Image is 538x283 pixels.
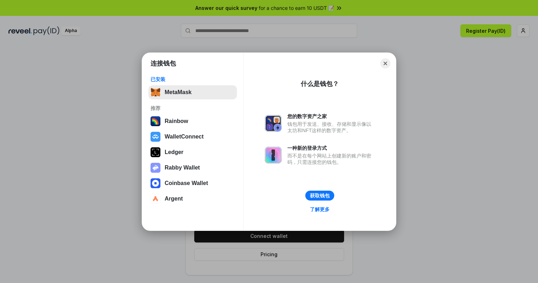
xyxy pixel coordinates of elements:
div: 一种新的登录方式 [287,145,375,151]
img: svg+xml,%3Csvg%20xmlns%3D%22http%3A%2F%2Fwww.w3.org%2F2000%2Fsvg%22%20fill%3D%22none%22%20viewBox... [265,147,282,164]
div: 而不是在每个网站上创建新的账户和密码，只需连接您的钱包。 [287,153,375,165]
div: Argent [165,196,183,202]
img: svg+xml,%3Csvg%20xmlns%3D%22http%3A%2F%2Fwww.w3.org%2F2000%2Fsvg%22%20fill%3D%22none%22%20viewBox... [265,115,282,132]
img: svg+xml,%3Csvg%20fill%3D%22none%22%20height%3D%2233%22%20viewBox%3D%220%200%2035%2033%22%20width%... [151,87,160,97]
img: svg+xml,%3Csvg%20xmlns%3D%22http%3A%2F%2Fwww.w3.org%2F2000%2Fsvg%22%20fill%3D%22none%22%20viewBox... [151,163,160,173]
div: WalletConnect [165,134,204,140]
div: Ledger [165,149,183,155]
div: MetaMask [165,89,191,96]
button: Coinbase Wallet [148,176,237,190]
img: svg+xml,%3Csvg%20xmlns%3D%22http%3A%2F%2Fwww.w3.org%2F2000%2Fsvg%22%20width%3D%2228%22%20height%3... [151,147,160,157]
div: 什么是钱包？ [301,80,339,88]
h1: 连接钱包 [151,59,176,68]
button: Argent [148,192,237,206]
img: svg+xml,%3Csvg%20width%3D%2228%22%20height%3D%2228%22%20viewBox%3D%220%200%2028%2028%22%20fill%3D... [151,178,160,188]
div: Rainbow [165,118,188,124]
img: svg+xml,%3Csvg%20width%3D%2228%22%20height%3D%2228%22%20viewBox%3D%220%200%2028%2028%22%20fill%3D... [151,132,160,142]
div: 您的数字资产之家 [287,113,375,119]
button: WalletConnect [148,130,237,144]
div: Rabby Wallet [165,165,200,171]
button: 获取钱包 [305,191,334,201]
img: svg+xml,%3Csvg%20width%3D%22120%22%20height%3D%22120%22%20viewBox%3D%220%200%20120%20120%22%20fil... [151,116,160,126]
img: svg+xml,%3Csvg%20width%3D%2228%22%20height%3D%2228%22%20viewBox%3D%220%200%2028%2028%22%20fill%3D... [151,194,160,204]
button: Rainbow [148,114,237,128]
button: Ledger [148,145,237,159]
button: Rabby Wallet [148,161,237,175]
div: 获取钱包 [310,192,330,199]
a: 了解更多 [306,205,334,214]
div: 钱包用于发送、接收、存储和显示像以太坊和NFT这样的数字资产。 [287,121,375,134]
div: 已安装 [151,76,235,82]
button: Close [380,59,390,68]
div: Coinbase Wallet [165,180,208,186]
button: MetaMask [148,85,237,99]
div: 了解更多 [310,206,330,213]
div: 推荐 [151,105,235,111]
